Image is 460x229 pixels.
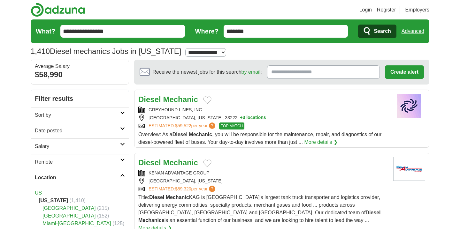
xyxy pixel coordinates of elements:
[138,95,198,104] a: Diesel Mechanic
[172,132,188,137] strong: Diesel
[39,198,68,203] strong: [US_STATE]
[112,221,124,226] span: (125)
[35,69,125,80] div: $58,990
[35,190,42,196] a: US
[31,170,129,185] a: Location
[31,3,85,17] img: Adzuna logo
[393,157,425,181] img: Kenan Advantage Group logo
[35,174,120,181] h2: Location
[31,138,129,154] a: Salary
[138,195,380,223] span: Title: KAG is [GEOGRAPHIC_DATA]'s largest tank truck transporter and logistics provider, deliveri...
[42,205,96,211] a: [GEOGRAPHIC_DATA]
[175,123,191,128] span: $59,522
[31,154,129,170] a: Remote
[195,26,218,36] label: Where?
[36,26,55,36] label: What?
[31,46,50,57] span: 1,410
[365,210,380,215] strong: Diesel
[42,213,96,218] a: [GEOGRAPHIC_DATA]
[189,132,212,137] strong: Mechanic
[138,114,388,121] div: [GEOGRAPHIC_DATA], [US_STATE], 33222
[163,95,198,104] strong: Mechanic
[166,195,189,200] strong: Mechanic
[240,114,266,121] button: +3 locations
[138,107,388,113] div: GREYHOUND LINES, INC.
[138,158,161,167] strong: Diesel
[35,127,120,135] h2: Date posted
[31,123,129,138] a: Date posted
[149,122,217,129] a: ESTIMATED:$59,522per year?
[209,122,215,129] span: ?
[385,65,424,79] button: Create alert
[31,90,129,107] h2: Filter results
[42,221,111,226] a: Miami-[GEOGRAPHIC_DATA]
[240,114,242,121] span: +
[138,158,198,167] a: Diesel Mechanic
[209,186,215,192] span: ?
[97,213,109,218] span: (152)
[35,158,120,166] h2: Remote
[358,25,396,38] button: Search
[152,68,262,76] span: Receive the newest jobs for this search :
[138,178,388,184] div: [GEOGRAPHIC_DATA], [US_STATE]
[35,111,120,119] h2: Sort by
[138,132,381,145] span: Overview: As a , you will be responsible for the maintenance, repair, and diagnostics of our dies...
[149,186,217,192] a: ESTIMATED:$89,320per year?
[377,6,396,14] a: Register
[31,47,181,55] h1: Diesel mechanics Jobs in [US_STATE]
[405,6,429,14] a: Employers
[304,138,338,146] a: More details ❯
[359,6,372,14] a: Login
[35,64,125,69] div: Average Salary
[393,94,425,118] img: Company logo
[241,69,261,75] a: by email
[402,25,424,38] a: Advanced
[203,159,211,167] button: Add to favorite jobs
[374,25,391,38] span: Search
[35,143,120,150] h2: Salary
[138,218,165,223] strong: Mechanics
[69,198,86,203] span: (1,410)
[149,195,164,200] strong: Diesel
[31,107,129,123] a: Sort by
[97,205,109,211] span: (215)
[149,170,210,175] a: KENAN ADVANTAGE GROUP
[163,158,198,167] strong: Mechanic
[203,96,211,104] button: Add to favorite jobs
[175,186,191,191] span: $89,320
[219,122,244,129] span: TOP MATCH
[138,95,161,104] strong: Diesel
